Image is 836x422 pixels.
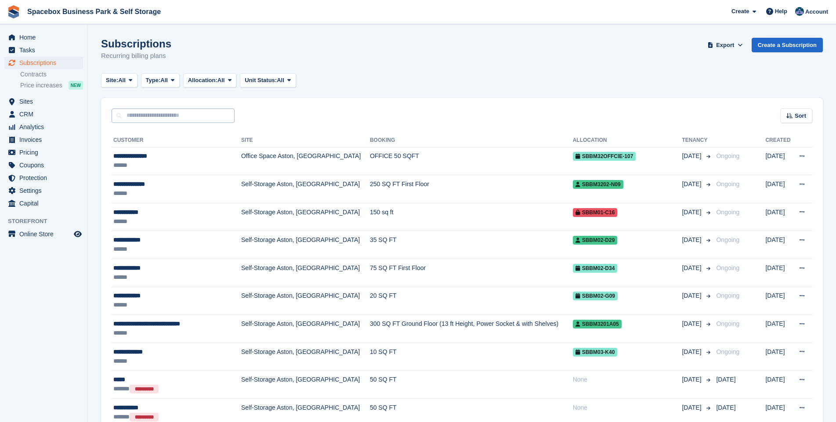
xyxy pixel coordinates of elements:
[8,217,87,226] span: Storefront
[183,73,237,88] button: Allocation: All
[370,203,573,231] td: 150 sq ft
[682,403,703,412] span: [DATE]
[765,315,792,343] td: [DATE]
[101,38,171,50] h1: Subscriptions
[101,73,138,88] button: Site: All
[106,76,118,85] span: Site:
[716,404,735,411] span: [DATE]
[765,371,792,399] td: [DATE]
[716,209,739,216] span: Ongoing
[4,31,83,43] a: menu
[716,292,739,299] span: Ongoing
[716,236,739,243] span: Ongoing
[573,320,622,328] span: SBBM3201A05
[19,108,72,120] span: CRM
[241,231,370,259] td: Self-Storage Aston, [GEOGRAPHIC_DATA]
[682,319,703,328] span: [DATE]
[716,41,734,50] span: Export
[241,203,370,231] td: Self-Storage Aston, [GEOGRAPHIC_DATA]
[731,7,749,16] span: Create
[4,159,83,171] a: menu
[245,76,277,85] span: Unit Status:
[19,57,72,69] span: Subscriptions
[241,147,370,175] td: Office Space Aston, [GEOGRAPHIC_DATA]
[573,403,682,412] div: None
[716,376,735,383] span: [DATE]
[765,231,792,259] td: [DATE]
[370,175,573,203] td: 250 SQ FT First Floor
[4,146,83,159] a: menu
[217,76,225,85] span: All
[160,76,168,85] span: All
[716,348,739,355] span: Ongoing
[573,292,618,300] span: SBBM02-G09
[682,133,713,148] th: Tenancy
[112,133,241,148] th: Customer
[775,7,787,16] span: Help
[188,76,217,85] span: Allocation:
[682,208,703,217] span: [DATE]
[716,180,739,188] span: Ongoing
[19,44,72,56] span: Tasks
[370,133,573,148] th: Booking
[370,343,573,371] td: 10 SQ FT
[370,315,573,343] td: 300 SQ FT Ground Floor (13 ft Height, Power Socket & with Shelves)
[765,147,792,175] td: [DATE]
[765,259,792,287] td: [DATE]
[573,264,618,273] span: SBBM02-D34
[573,133,682,148] th: Allocation
[4,172,83,184] a: menu
[573,236,618,245] span: SBBM02-D29
[682,263,703,273] span: [DATE]
[4,95,83,108] a: menu
[4,197,83,209] a: menu
[765,343,792,371] td: [DATE]
[19,146,72,159] span: Pricing
[370,147,573,175] td: OFFICE 50 SQFT
[20,80,83,90] a: Price increases NEW
[19,31,72,43] span: Home
[795,7,804,16] img: Daud
[101,51,171,61] p: Recurring billing plans
[682,151,703,161] span: [DATE]
[765,287,792,315] td: [DATE]
[4,184,83,197] a: menu
[716,152,739,159] span: Ongoing
[241,133,370,148] th: Site
[241,287,370,315] td: Self-Storage Aston, [GEOGRAPHIC_DATA]
[7,5,20,18] img: stora-icon-8386f47178a22dfd0bd8f6a31ec36ba5ce8667c1dd55bd0f319d3a0aa187defe.svg
[24,4,164,19] a: Spacebox Business Park & Self Storage
[69,81,83,90] div: NEW
[146,76,161,85] span: Type:
[716,264,739,271] span: Ongoing
[573,348,618,357] span: SBBM03-K40
[682,235,703,245] span: [DATE]
[752,38,823,52] a: Create a Subscription
[706,38,745,52] button: Export
[370,371,573,399] td: 50 SQ FT
[19,197,72,209] span: Capital
[19,228,72,240] span: Online Store
[805,7,828,16] span: Account
[118,76,126,85] span: All
[795,112,806,120] span: Sort
[370,259,573,287] td: 75 SQ FT First Floor
[19,159,72,171] span: Coupons
[240,73,296,88] button: Unit Status: All
[682,347,703,357] span: [DATE]
[4,44,83,56] a: menu
[4,228,83,240] a: menu
[4,121,83,133] a: menu
[19,133,72,146] span: Invoices
[573,375,682,384] div: None
[141,73,180,88] button: Type: All
[573,152,636,161] span: SBBM32OFFCIE-107
[573,180,623,189] span: SBBM3202-N09
[716,320,739,327] span: Ongoing
[765,175,792,203] td: [DATE]
[241,259,370,287] td: Self-Storage Aston, [GEOGRAPHIC_DATA]
[20,70,83,79] a: Contracts
[682,375,703,384] span: [DATE]
[370,287,573,315] td: 20 SQ FT
[277,76,284,85] span: All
